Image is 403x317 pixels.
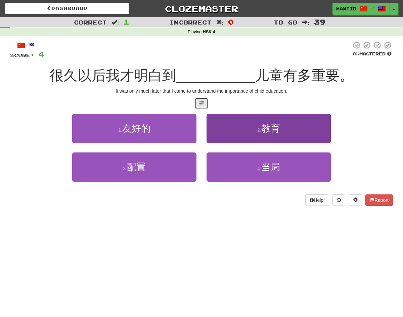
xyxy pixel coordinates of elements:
small: 3 . [123,166,127,171]
span: 0 % [353,51,359,56]
span: 当局 [261,162,280,172]
small: 1 . [118,127,122,133]
span: 配置 [127,162,146,172]
div: / [10,41,44,49]
span: 儿童有多重要。 [255,67,354,83]
small: 2 . [257,127,261,133]
button: Help! [305,194,329,206]
span: __________ [176,67,255,83]
span: Correct [74,19,107,26]
div: It was only much later that I came to understand the importance of child education. [10,88,393,94]
strong: HSK 4 [203,30,215,34]
a: Clozemaster [139,3,264,14]
span: To go [274,19,297,26]
button: 1.友好的 [72,114,196,143]
span: : [302,19,309,25]
span: 友好的 [122,123,150,134]
span: 教育 [261,123,280,134]
button: 3.配置 [72,152,196,182]
button: Toggle translation (alt+t) [195,98,208,109]
button: Round history (alt+y) [332,194,345,206]
button: 4.当局 [207,152,331,182]
a: Dashboard [5,3,129,14]
span: Score: [10,52,34,58]
a: maxtib / [332,3,390,15]
small: 4 . [257,166,261,171]
button: Report [365,194,393,206]
span: : [216,19,224,25]
div: Mastered [351,51,393,57]
span: / [371,5,374,10]
span: 4 [38,50,44,58]
span: maxtib [336,6,356,12]
span: 0 [228,18,234,26]
span: 39 [314,18,325,26]
button: 2.教育 [207,114,331,143]
span: : [111,19,119,25]
span: Incorrect [169,19,212,26]
span: 1 [124,18,129,26]
span: 很久以后我才明白到 [49,67,176,83]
